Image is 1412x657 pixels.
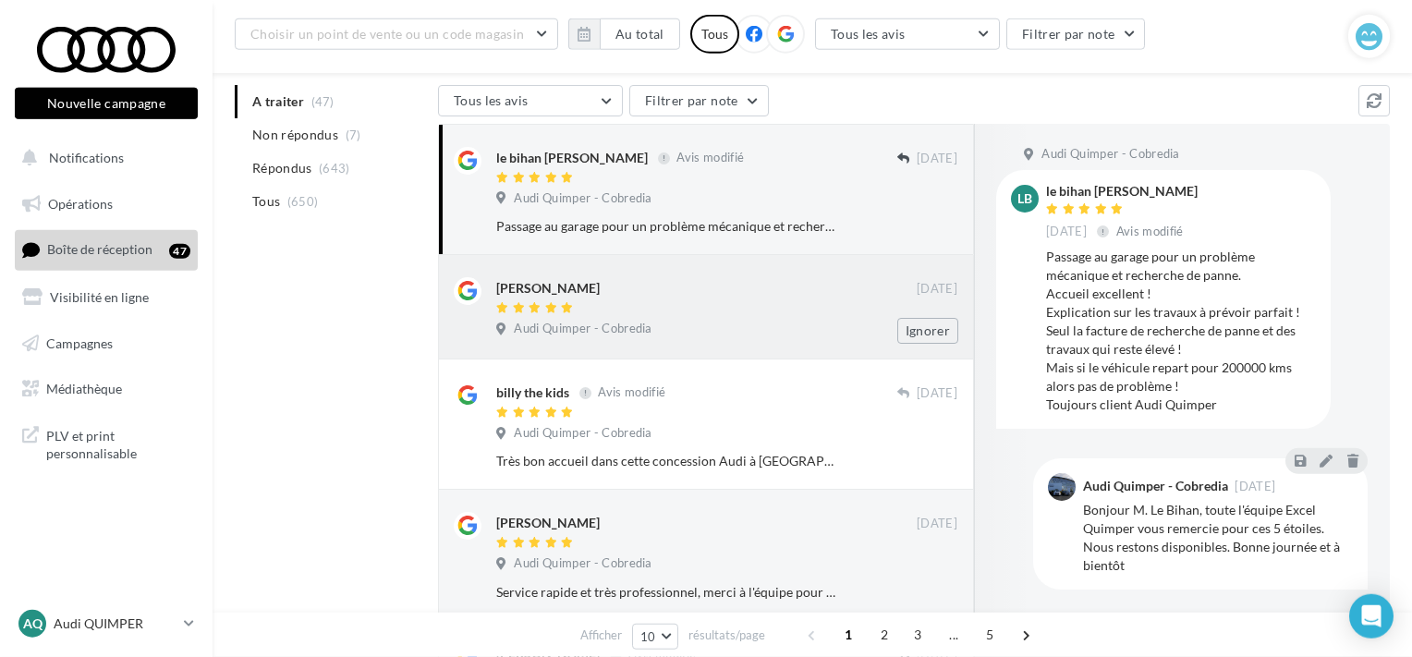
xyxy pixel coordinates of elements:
[438,85,623,116] button: Tous les avis
[496,452,837,470] div: Très bon accueil dans cette concession Audi à [GEOGRAPHIC_DATA]. L'équipe est vraiment très sympa...
[600,18,680,50] button: Au total
[48,196,113,212] span: Opérations
[50,289,149,305] span: Visibilité en ligne
[514,425,651,442] span: Audi Quimper - Cobredia
[454,92,529,108] span: Tous les avis
[235,18,558,50] button: Choisir un point de vente ou un code magasin
[676,151,744,165] span: Avis modifié
[903,620,932,650] span: 3
[15,88,198,119] button: Nouvelle campagne
[1046,248,1316,414] div: Passage au garage pour un problème mécanique et recherche de panne. Accueil excellent ! Explicati...
[975,620,1004,650] span: 5
[831,26,906,42] span: Tous les avis
[598,385,665,400] span: Avis modifié
[917,385,957,402] span: [DATE]
[688,627,765,644] span: résultats/page
[897,318,958,344] button: Ignorer
[568,18,680,50] button: Au total
[939,620,968,650] span: ...
[1083,501,1353,575] div: Bonjour M. Le Bihan, toute l'équipe Excel Quimper vous remercie pour ces 5 étoiles. Nous restons ...
[1046,185,1198,198] div: le bihan [PERSON_NAME]
[514,555,651,572] span: Audi Quimper - Cobredia
[11,416,201,470] a: PLV et print personnalisable
[870,620,899,650] span: 2
[169,244,190,259] div: 47
[49,150,124,165] span: Notifications
[46,381,122,396] span: Médiathèque
[46,335,113,350] span: Campagnes
[1235,481,1275,493] span: [DATE]
[815,18,1000,50] button: Tous les avis
[250,26,524,42] span: Choisir un point de vente ou un code magasin
[11,370,201,408] a: Médiathèque
[11,185,201,224] a: Opérations
[496,149,648,167] div: le bihan [PERSON_NAME]
[1041,146,1179,163] span: Audi Quimper - Cobredia
[287,194,319,209] span: (650)
[629,85,769,116] button: Filtrer par note
[496,514,600,532] div: [PERSON_NAME]
[11,324,201,363] a: Campagnes
[1046,224,1087,240] span: [DATE]
[252,192,280,211] span: Tous
[346,128,361,142] span: (7)
[1006,18,1146,50] button: Filtrer par note
[690,15,739,54] div: Tous
[496,279,600,298] div: [PERSON_NAME]
[319,161,350,176] span: (643)
[1017,189,1032,208] span: lb
[252,159,312,177] span: Répondus
[47,242,152,258] span: Boîte de réception
[1116,224,1184,238] span: Avis modifié
[496,383,569,402] div: billy the kids
[1083,480,1228,493] div: Audi Quimper - Cobredia
[640,629,656,644] span: 10
[23,614,43,633] span: AQ
[54,614,176,633] p: Audi QUIMPER
[917,151,957,167] span: [DATE]
[1349,594,1394,639] div: Open Intercom Messenger
[11,139,194,177] button: Notifications
[11,230,201,270] a: Boîte de réception47
[834,620,863,650] span: 1
[514,190,651,207] span: Audi Quimper - Cobredia
[46,423,190,463] span: PLV et print personnalisable
[917,516,957,532] span: [DATE]
[252,126,338,144] span: Non répondus
[632,624,679,650] button: 10
[11,278,201,317] a: Visibilité en ligne
[917,281,957,298] span: [DATE]
[496,217,837,236] div: Passage au garage pour un problème mécanique et recherche de panne. Accueil excellent ! Explicati...
[580,627,622,644] span: Afficher
[514,321,651,337] span: Audi Quimper - Cobredia
[15,606,198,641] a: AQ Audi QUIMPER
[496,583,837,602] div: Service rapide et très professionnel, merci à l'équipe pour leur réactivité et flexibilité durant...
